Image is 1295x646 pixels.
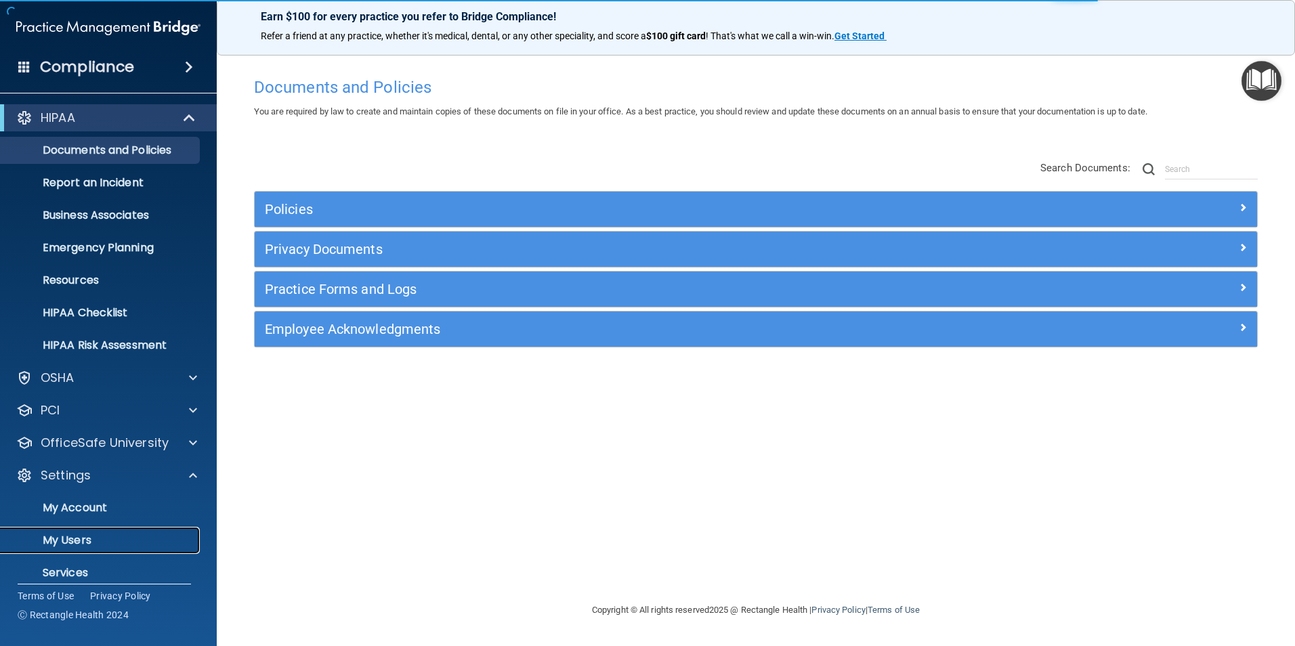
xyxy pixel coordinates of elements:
[41,402,60,418] p: PCI
[811,605,865,615] a: Privacy Policy
[261,30,646,41] span: Refer a friend at any practice, whether it's medical, dental, or any other speciality, and score a
[41,370,75,386] p: OSHA
[41,110,75,126] p: HIPAA
[265,278,1247,300] a: Practice Forms and Logs
[265,322,996,337] h5: Employee Acknowledgments
[9,241,194,255] p: Emergency Planning
[261,10,1251,23] p: Earn $100 for every practice you refer to Bridge Compliance!
[1040,162,1130,174] span: Search Documents:
[9,339,194,352] p: HIPAA Risk Assessment
[16,14,200,41] img: PMB logo
[41,467,91,483] p: Settings
[254,106,1147,116] span: You are required by law to create and maintain copies of these documents on file in your office. ...
[1165,159,1258,179] input: Search
[265,318,1247,340] a: Employee Acknowledgments
[16,467,197,483] a: Settings
[9,274,194,287] p: Resources
[265,202,996,217] h5: Policies
[18,589,74,603] a: Terms of Use
[265,282,996,297] h5: Practice Forms and Logs
[706,30,834,41] span: ! That's what we call a win-win.
[646,30,706,41] strong: $100 gift card
[9,306,194,320] p: HIPAA Checklist
[834,30,885,41] strong: Get Started
[41,435,169,451] p: OfficeSafe University
[265,242,996,257] h5: Privacy Documents
[9,534,194,547] p: My Users
[834,30,887,41] a: Get Started
[868,605,920,615] a: Terms of Use
[16,402,197,418] a: PCI
[265,198,1247,220] a: Policies
[16,110,196,126] a: HIPAA
[9,501,194,515] p: My Account
[9,144,194,157] p: Documents and Policies
[40,58,134,77] h4: Compliance
[9,566,194,580] p: Services
[9,176,194,190] p: Report an Incident
[1241,61,1281,101] button: Open Resource Center
[265,238,1247,260] a: Privacy Documents
[18,608,129,622] span: Ⓒ Rectangle Health 2024
[509,588,1003,632] div: Copyright © All rights reserved 2025 @ Rectangle Health | |
[9,209,194,222] p: Business Associates
[16,435,197,451] a: OfficeSafe University
[16,370,197,386] a: OSHA
[90,589,151,603] a: Privacy Policy
[254,79,1258,96] h4: Documents and Policies
[1143,163,1155,175] img: ic-search.3b580494.png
